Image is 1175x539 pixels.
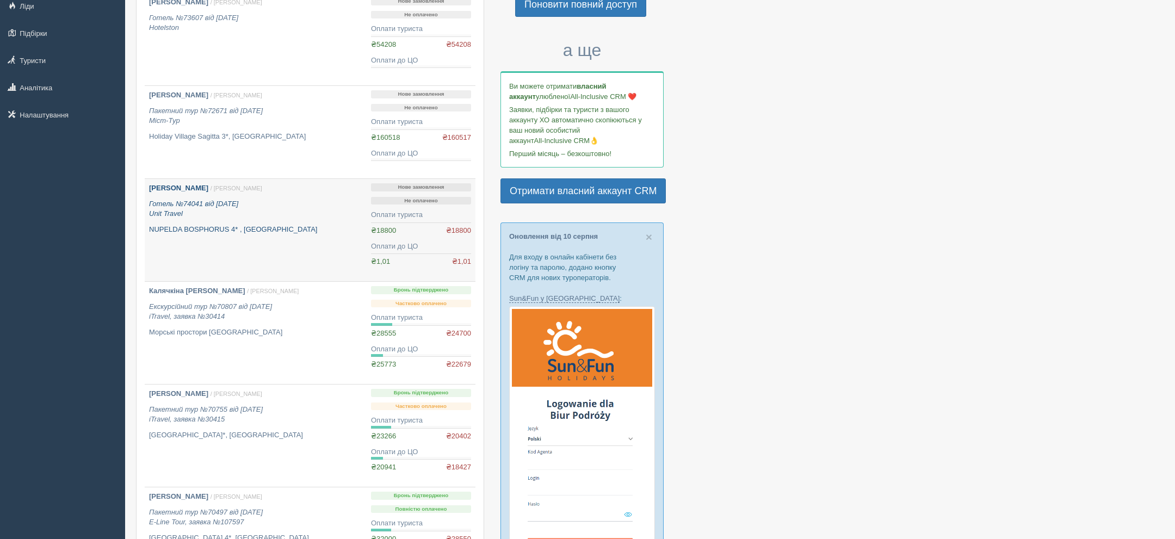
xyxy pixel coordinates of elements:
span: / [PERSON_NAME] [211,185,262,191]
span: / [PERSON_NAME] [211,92,262,98]
p: Повністю оплачено [371,505,471,513]
span: ₴54208 [446,40,471,50]
span: ₴1,01 [371,257,390,265]
span: ₴28555 [371,329,396,337]
p: [GEOGRAPHIC_DATA]*, [GEOGRAPHIC_DATA] [149,430,362,441]
span: ₴54208 [371,40,396,48]
a: Отримати власний аккаунт CRM [500,178,666,203]
p: Морські простори [GEOGRAPHIC_DATA] [149,327,362,338]
div: Оплати до ЦО [371,447,471,457]
span: ₴25773 [371,360,396,368]
p: Не оплачено [371,104,471,112]
div: Оплати до ЦО [371,148,471,159]
span: ₴23266 [371,432,396,440]
span: / [PERSON_NAME] [211,493,262,500]
p: Для входу в онлайн кабінети без логіну та паролю, додано кнопку CRM для нових туроператорів. [509,252,655,283]
span: / [PERSON_NAME] [247,288,299,294]
span: ₴18800 [371,226,396,234]
div: Оплати туриста [371,313,471,323]
a: Оновлення від 10 серпня [509,232,598,240]
span: ₴20402 [446,431,471,442]
p: Бронь підтверджено [371,286,471,294]
div: Оплати до ЦО [371,55,471,66]
b: [PERSON_NAME] [149,389,208,398]
div: Оплати туриста [371,117,471,127]
a: Калячкіна [PERSON_NAME] / [PERSON_NAME] Екскурсійний тур №70807 від [DATE]iTravel, заявка №30414 ... [145,282,367,384]
i: Готель №74041 від [DATE] Unit Travel [149,200,238,218]
i: Пакетний тур №70497 від [DATE] E-Line Tour, заявка №107597 [149,508,263,526]
i: Пакетний тур №70755 від [DATE] iTravel, заявка №30415 [149,405,263,424]
b: [PERSON_NAME] [149,492,208,500]
b: [PERSON_NAME] [149,184,208,192]
p: : [509,293,655,303]
p: Нове замовлення [371,90,471,98]
span: ₴18427 [446,462,471,473]
i: Готель №73607 від [DATE] Hotelston [149,14,238,32]
p: Не оплачено [371,197,471,205]
div: Оплати туриста [371,210,471,220]
p: Бронь підтверджено [371,492,471,500]
button: Close [646,231,652,243]
i: Пакетний тур №72671 від [DATE] Міст-Тур [149,107,263,125]
p: Не оплачено [371,11,471,19]
div: Оплати туриста [371,416,471,426]
div: Оплати до ЦО [371,241,471,252]
span: / [PERSON_NAME] [211,391,262,397]
p: Нове замовлення [371,183,471,191]
p: Бронь підтверджено [371,389,471,397]
i: Екскурсійний тур №70807 від [DATE] iTravel, заявка №30414 [149,302,272,321]
p: Частково оплачено [371,402,471,411]
div: Оплати туриста [371,518,471,529]
span: ₴1,01 [452,257,471,267]
p: Частково оплачено [371,300,471,308]
div: Оплати туриста [371,24,471,34]
a: Sun&Fun у [GEOGRAPHIC_DATA] [509,294,620,303]
b: [PERSON_NAME] [149,91,208,99]
a: [PERSON_NAME] / [PERSON_NAME] Пакетний тур №70755 від [DATE]iTravel, заявка №30415 [GEOGRAPHIC_DA... [145,385,367,487]
span: All-Inclusive CRM👌 [534,137,599,145]
a: [PERSON_NAME] / [PERSON_NAME] Пакетний тур №72671 від [DATE]Міст-Тур Holiday Village Sagitta 3*, ... [145,86,367,178]
span: ₴22679 [446,360,471,370]
span: ₴160518 [371,133,400,141]
p: Заявки, підбірки та туристи з вашого аккаунту ХО автоматично скопіюються у ваш новий особистий ак... [509,104,655,146]
p: Holiday Village Sagitta 3*, [GEOGRAPHIC_DATA] [149,132,362,142]
b: власний аккаунт [509,82,607,101]
p: Перший місяць – безкоштовно! [509,148,655,159]
h3: а ще [500,41,664,60]
span: ₴18800 [446,226,471,236]
span: ₴24700 [446,329,471,339]
a: [PERSON_NAME] / [PERSON_NAME] Готель №74041 від [DATE]Unit Travel NUPELDA BOSPHORUS 4* , [GEOGRAP... [145,179,367,281]
b: Калячкіна [PERSON_NAME] [149,287,245,295]
span: × [646,231,652,243]
span: ₴20941 [371,463,396,471]
p: NUPELDA BOSPHORUS 4* , [GEOGRAPHIC_DATA] [149,225,362,235]
span: All-Inclusive CRM ❤️ [570,92,636,101]
p: Ви можете отримати улюбленої [509,81,655,102]
span: ₴160517 [442,133,471,143]
div: Оплати до ЦО [371,344,471,355]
